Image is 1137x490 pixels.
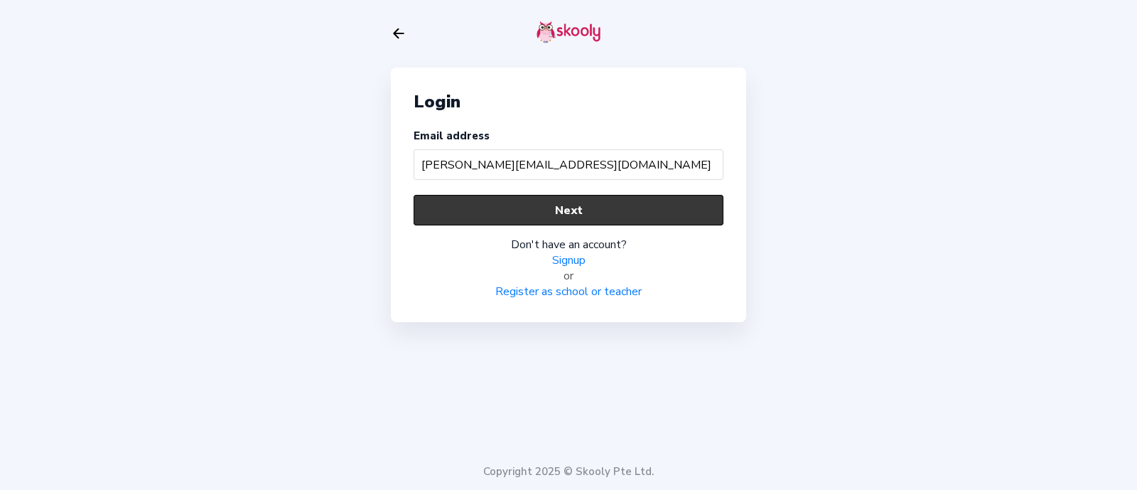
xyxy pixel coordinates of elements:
[414,149,723,180] input: Your email address
[537,21,600,43] img: skooly-logo.png
[414,195,723,225] button: Next
[414,90,723,113] div: Login
[552,252,586,268] a: Signup
[414,129,490,143] label: Email address
[391,26,406,41] button: arrow back outline
[414,268,723,284] div: or
[414,237,723,252] div: Don't have an account?
[495,284,642,299] a: Register as school or teacher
